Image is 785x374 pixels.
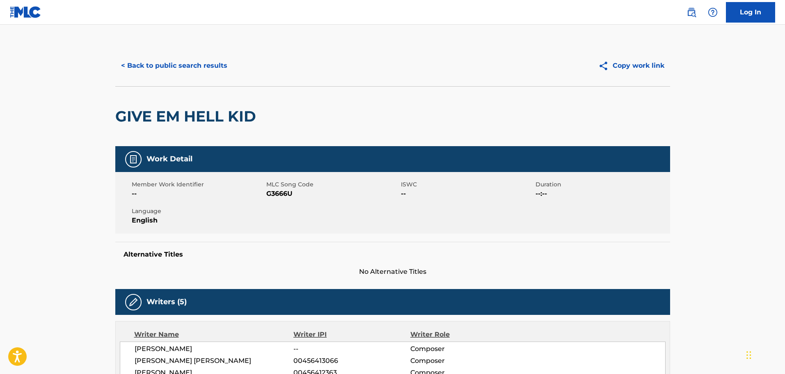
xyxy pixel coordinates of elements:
[410,344,517,354] span: Composer
[146,154,192,164] h5: Work Detail
[536,189,668,199] span: --:--
[726,2,775,23] a: Log In
[128,154,138,164] img: Work Detail
[124,250,662,259] h5: Alternative Titles
[132,207,264,216] span: Language
[115,107,260,126] h2: GIVE EM HELL KID
[401,180,533,189] span: ISWC
[746,343,751,367] div: Drag
[266,189,399,199] span: G3666U
[683,4,700,21] a: Public Search
[708,7,718,17] img: help
[293,356,410,366] span: 00456413066
[266,180,399,189] span: MLC Song Code
[115,267,670,277] span: No Alternative Titles
[410,356,517,366] span: Composer
[744,335,785,374] iframe: Chat Widget
[132,180,264,189] span: Member Work Identifier
[401,189,533,199] span: --
[134,330,294,340] div: Writer Name
[115,55,233,76] button: < Back to public search results
[132,189,264,199] span: --
[705,4,721,21] div: Help
[687,7,696,17] img: search
[135,344,294,354] span: [PERSON_NAME]
[146,297,187,307] h5: Writers (5)
[132,216,264,225] span: English
[593,55,670,76] button: Copy work link
[293,344,410,354] span: --
[293,330,410,340] div: Writer IPI
[598,61,613,71] img: Copy work link
[536,180,668,189] span: Duration
[410,330,517,340] div: Writer Role
[135,356,294,366] span: [PERSON_NAME] [PERSON_NAME]
[10,6,41,18] img: MLC Logo
[128,297,138,307] img: Writers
